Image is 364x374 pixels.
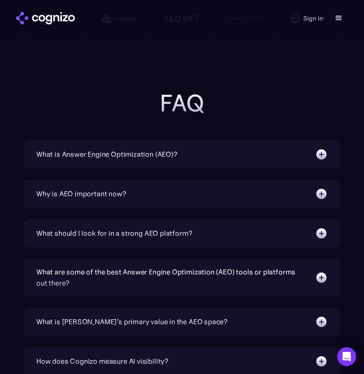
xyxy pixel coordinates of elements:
div: menu [329,9,348,28]
a: home [16,12,75,24]
div: What are some of the best Answer Engine Optimization (AEO) tools or platforms out there? [36,267,307,289]
div: Why is AEO important now? [36,188,126,199]
div: What is Answer Engine Optimization (AEO)? [36,149,177,160]
div: Open Intercom Messenger [337,347,356,366]
img: cognizo logo [16,12,75,24]
div: How does Cognizo measure AI visibility? [36,356,168,367]
div: What is [PERSON_NAME]’s primary value in the AEO space? [36,316,228,327]
a: Sign in [303,13,323,23]
div: What should I look for in a strong AEO platform? [36,228,192,239]
h2: FAQ [24,90,340,117]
